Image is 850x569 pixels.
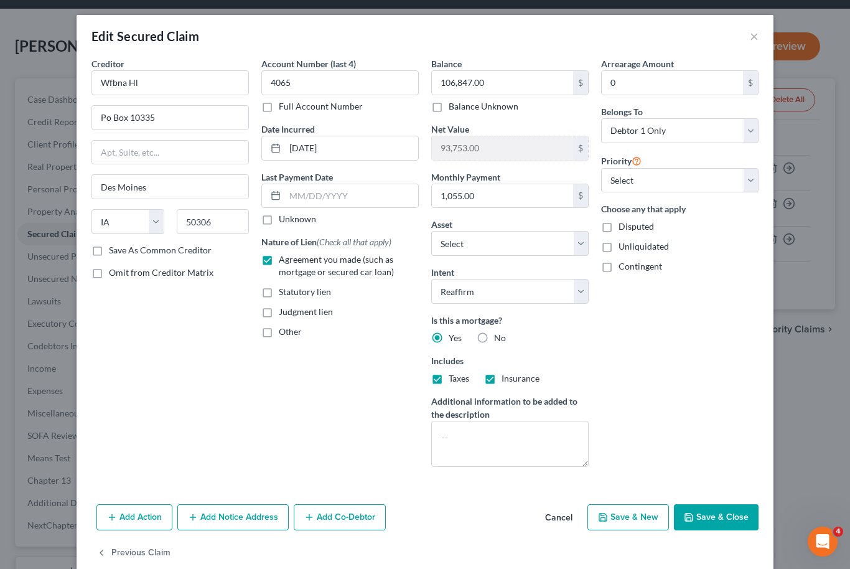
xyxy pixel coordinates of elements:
span: Contingent [619,261,662,271]
button: Add Notice Address [177,504,289,530]
span: 4 [833,527,843,537]
label: Priority [601,153,642,168]
div: Edit Secured Claim [91,27,199,45]
input: 0.00 [602,71,743,95]
label: Nature of Lien [261,235,391,248]
label: Additional information to be added to the description [431,395,589,421]
label: Balance Unknown [449,100,518,113]
label: Account Number (last 4) [261,57,356,70]
input: 0.00 [432,71,573,95]
div: $ [573,71,588,95]
span: Yes [449,332,462,343]
iframe: Intercom live chat [808,527,838,557]
label: Balance [431,57,462,70]
label: Last Payment Date [261,171,333,184]
button: Add Co-Debtor [294,504,386,530]
button: Cancel [535,506,582,530]
span: Asset [431,219,452,230]
label: Unknown [279,213,316,225]
input: 0.00 [432,184,573,208]
label: Includes [431,354,589,367]
label: Save As Common Creditor [109,244,212,256]
input: MM/DD/YYYY [285,184,418,208]
span: Disputed [619,221,654,232]
input: Enter city... [92,175,248,199]
input: Enter zip... [177,209,250,234]
span: Unliquidated [619,241,669,252]
input: Search creditor by name... [91,70,249,95]
button: Previous Claim [96,540,170,567]
button: × [750,29,759,44]
label: Intent [431,266,454,279]
label: Monthly Payment [431,171,500,184]
div: $ [743,71,758,95]
span: Belongs To [601,106,643,117]
div: $ [573,136,588,160]
span: Statutory lien [279,286,331,297]
input: XXXX [261,70,419,95]
label: Date Incurred [261,123,315,136]
span: (Check all that apply) [317,237,391,247]
span: Other [279,326,302,337]
span: No [494,332,506,343]
button: Save & Close [674,504,759,530]
span: Creditor [91,59,124,69]
div: $ [573,184,588,208]
input: MM/DD/YYYY [285,136,418,160]
span: Omit from Creditor Matrix [109,267,213,278]
span: Insurance [502,373,539,383]
label: Arrearage Amount [601,57,674,70]
span: Agreement you made (such as mortgage or secured car loan) [279,254,394,277]
input: Enter address... [92,106,248,129]
span: Judgment lien [279,306,333,317]
button: Save & New [587,504,669,530]
input: 0.00 [432,136,573,160]
label: Choose any that apply [601,202,759,215]
button: Add Action [96,504,172,530]
label: Is this a mortgage? [431,314,589,327]
input: Apt, Suite, etc... [92,141,248,164]
label: Full Account Number [279,100,363,113]
label: Net Value [431,123,469,136]
span: Taxes [449,373,469,383]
